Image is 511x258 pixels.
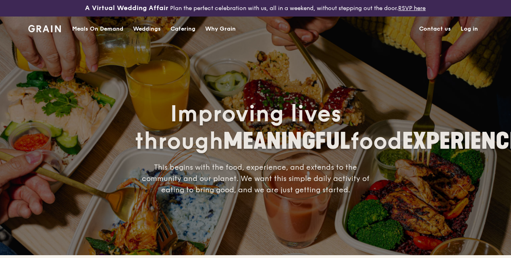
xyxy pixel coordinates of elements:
[28,16,61,40] a: GrainGrain
[85,3,168,13] h3: A Virtual Wedding Affair
[200,17,241,41] a: Why Grain
[456,17,483,41] a: Log in
[85,3,426,13] div: Plan the perfect celebration with us, all in a weekend, without stepping out the door.
[414,17,456,41] a: Contact us
[142,163,370,194] span: This begins with the food, experience, and extends to the community and our planet. We want this ...
[223,128,350,155] span: MEANINGFUL
[170,17,195,41] div: Catering
[166,17,200,41] a: Catering
[398,5,426,12] a: RSVP here
[128,17,166,41] a: Weddings
[205,17,236,41] div: Why Grain
[133,17,161,41] div: Weddings
[72,17,123,41] div: Meals On Demand
[28,25,61,32] img: Grain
